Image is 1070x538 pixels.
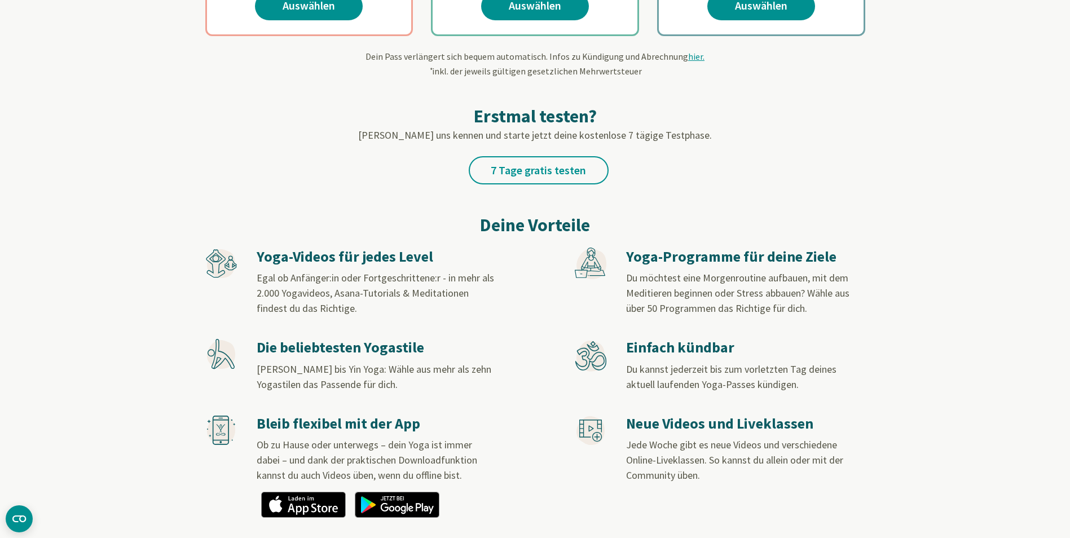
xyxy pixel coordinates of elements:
[205,211,865,239] h2: Deine Vorteile
[626,438,843,482] span: Jede Woche gibt es neue Videos und verschiedene Online-Liveklassen. So kannst du allein oder mit ...
[261,492,346,518] img: app_appstore_de.png
[626,271,849,315] span: Du möchtest eine Morgenroutine aufbauen, mit dem Meditieren beginnen oder Stress abbauen? Wähle a...
[257,271,494,315] span: Egal ob Anfänger:in oder Fortgeschrittene:r - in mehr als 2.000 Yogavideos, Asana-Tutorials & Med...
[626,414,864,433] h3: Neue Videos und Liveklassen
[355,492,439,518] img: app_googleplay_de.png
[626,338,864,357] h3: Einfach kündbar
[469,156,609,184] a: 7 Tage gratis testen
[205,127,865,143] p: [PERSON_NAME] uns kennen und starte jetzt deine kostenlose 7 tägige Testphase.
[6,505,33,532] button: CMP-Widget öffnen
[688,51,704,62] span: hier.
[429,65,642,77] span: inkl. der jeweils gültigen gesetzlichen Mehrwertsteuer
[205,50,865,78] div: Dein Pass verlängert sich bequem automatisch. Infos zu Kündigung und Abrechnung
[257,363,491,391] span: [PERSON_NAME] bis Yin Yoga: Wähle aus mehr als zehn Yogastilen das Passende für dich.
[626,363,836,391] span: Du kannst jederzeit bis zum vorletzten Tag deines aktuell laufenden Yoga-Passes kündigen.
[257,438,477,482] span: Ob zu Hause oder unterwegs – dein Yoga ist immer dabei – und dank der praktischen Downloadfunktio...
[626,248,864,266] h3: Yoga-Programme für deine Ziele
[205,105,865,127] h2: Erstmal testen?
[257,248,495,266] h3: Yoga-Videos für jedes Level
[257,414,495,433] h3: Bleib flexibel mit der App
[257,338,495,357] h3: Die beliebtesten Yogastile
